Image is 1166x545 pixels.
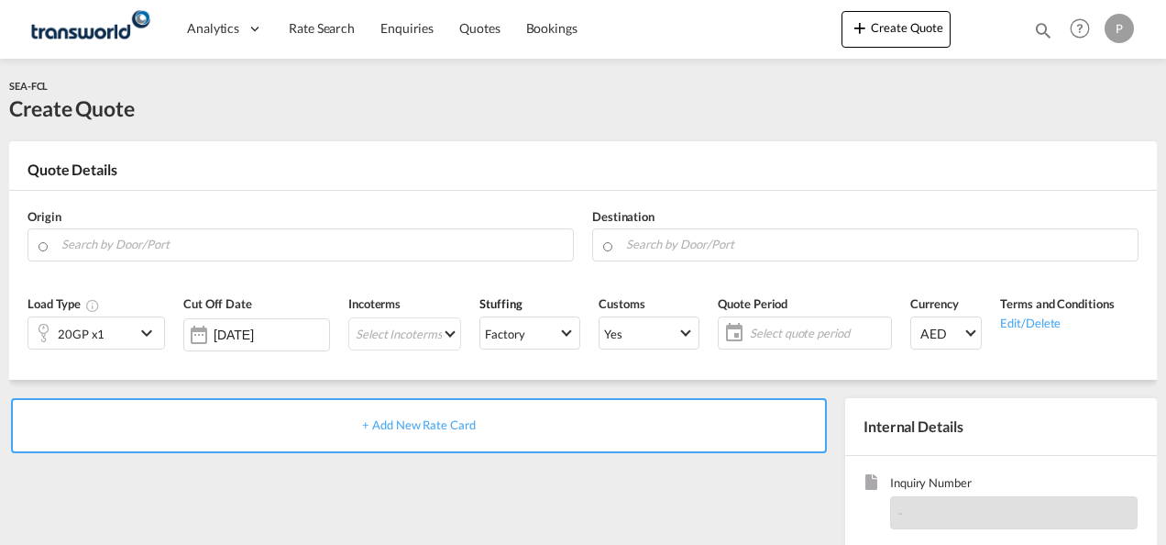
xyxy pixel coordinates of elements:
[9,160,1157,189] div: Quote Details
[910,317,982,350] md-select: Select Currency: د.إ AEDUnited Arab Emirates Dirham
[1033,20,1053,48] div: icon-magnify
[289,20,355,36] span: Rate Search
[85,298,100,313] md-icon: icon-information-outline
[362,417,475,432] span: + Add New Rate Card
[183,296,252,311] span: Cut Off Date
[626,228,1128,261] input: Search by Door/Port
[479,296,522,311] span: Stuffing
[841,11,951,48] button: icon-plus 400-fgCreate Quote
[479,317,580,350] md-select: Select Stuffing: Factory
[890,474,1138,495] span: Inquiry Number
[58,321,104,347] div: 20GP x1
[719,322,741,344] md-icon: icon-calendar
[1033,20,1053,40] md-icon: icon-magnify
[599,317,699,350] md-select: Select Customs: Yes
[459,20,500,36] span: Quotes
[1000,296,1114,311] span: Terms and Conditions
[910,296,958,311] span: Currency
[380,20,434,36] span: Enquiries
[9,94,135,123] div: Create Quote
[27,8,151,50] img: f753ae806dec11f0841701cdfdf085c0.png
[27,317,165,350] div: 20GP x1icon-chevron-down
[1000,313,1114,331] div: Edit/Delete
[718,296,787,311] span: Quote Period
[920,325,962,343] span: AED
[526,20,577,36] span: Bookings
[750,325,886,341] span: Select quote period
[845,398,1157,455] div: Internal Details
[136,322,163,344] md-icon: icon-chevron-down
[1064,13,1105,46] div: Help
[27,296,100,311] span: Load Type
[849,17,871,39] md-icon: icon-plus 400-fg
[348,317,461,350] md-select: Select Incoterms
[187,19,239,38] span: Analytics
[1105,14,1134,43] div: P
[592,209,654,224] span: Destination
[1064,13,1095,44] span: Help
[214,328,329,342] input: Select
[599,296,644,311] span: Customs
[485,327,524,341] div: Factory
[745,320,891,346] span: Select quote period
[61,228,564,261] input: Search by Door/Port
[898,506,903,520] span: -
[9,80,48,92] span: SEA-FCL
[348,296,401,311] span: Incoterms
[27,209,60,224] span: Origin
[604,327,622,341] div: Yes
[11,398,827,453] div: + Add New Rate Card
